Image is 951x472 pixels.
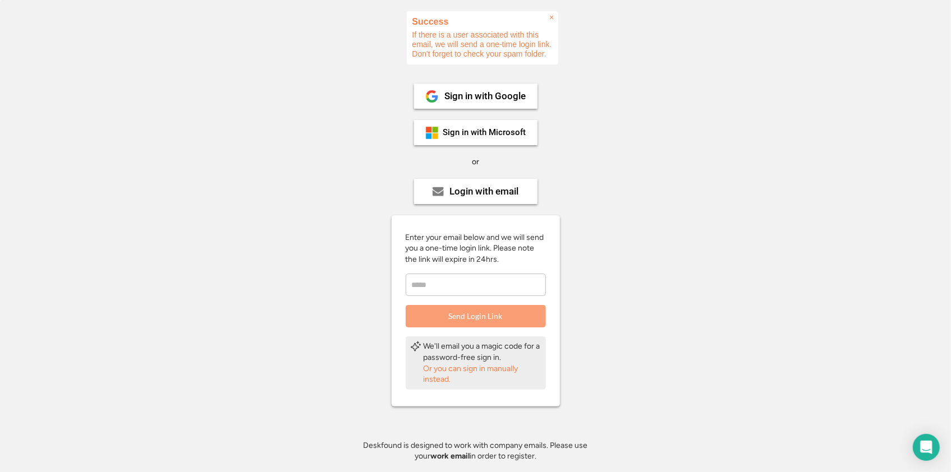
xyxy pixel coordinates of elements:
[424,363,541,385] div: Or you can sign in manually instead.
[425,126,439,140] img: ms-symbollockup_mssymbol_19.png
[406,305,546,327] button: Send Login Link
[913,434,940,461] div: Open Intercom Messenger
[407,11,558,64] div: If there is a user associated with this email, we will send a one-time login link. Don't forget t...
[445,91,526,101] div: Sign in with Google
[406,232,546,265] div: Enter your email below and we will send you a one-time login link. Please note the link will expi...
[430,451,470,461] strong: work email
[424,341,541,363] div: We'll email you a magic code for a password-free sign in.
[549,13,554,22] span: ×
[472,156,479,168] div: or
[412,17,553,26] h2: Success
[449,187,518,196] div: Login with email
[350,440,602,462] div: Deskfound is designed to work with company emails. Please use your in order to register.
[443,128,526,137] div: Sign in with Microsoft
[425,90,439,103] img: 1024px-Google__G__Logo.svg.png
